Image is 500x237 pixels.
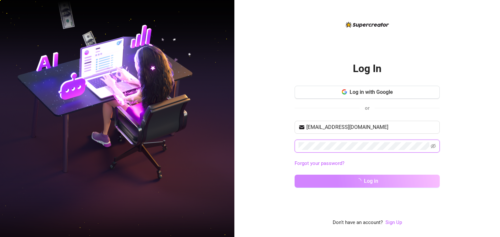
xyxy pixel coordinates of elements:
h2: Log In [353,62,382,75]
span: Log in with Google [350,89,393,95]
img: logo-BBDzfeDw.svg [346,22,389,28]
input: Your email [306,123,436,131]
span: Don't have an account? [333,219,383,227]
button: Log in with Google [295,86,440,99]
a: Forgot your password? [295,160,344,166]
span: Log in [364,178,378,184]
a: Sign Up [385,219,402,227]
span: or [365,105,369,111]
button: Log in [295,175,440,188]
a: Forgot your password? [295,160,440,168]
a: Sign Up [385,219,402,225]
span: loading [356,178,362,184]
span: eye-invisible [431,143,436,149]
